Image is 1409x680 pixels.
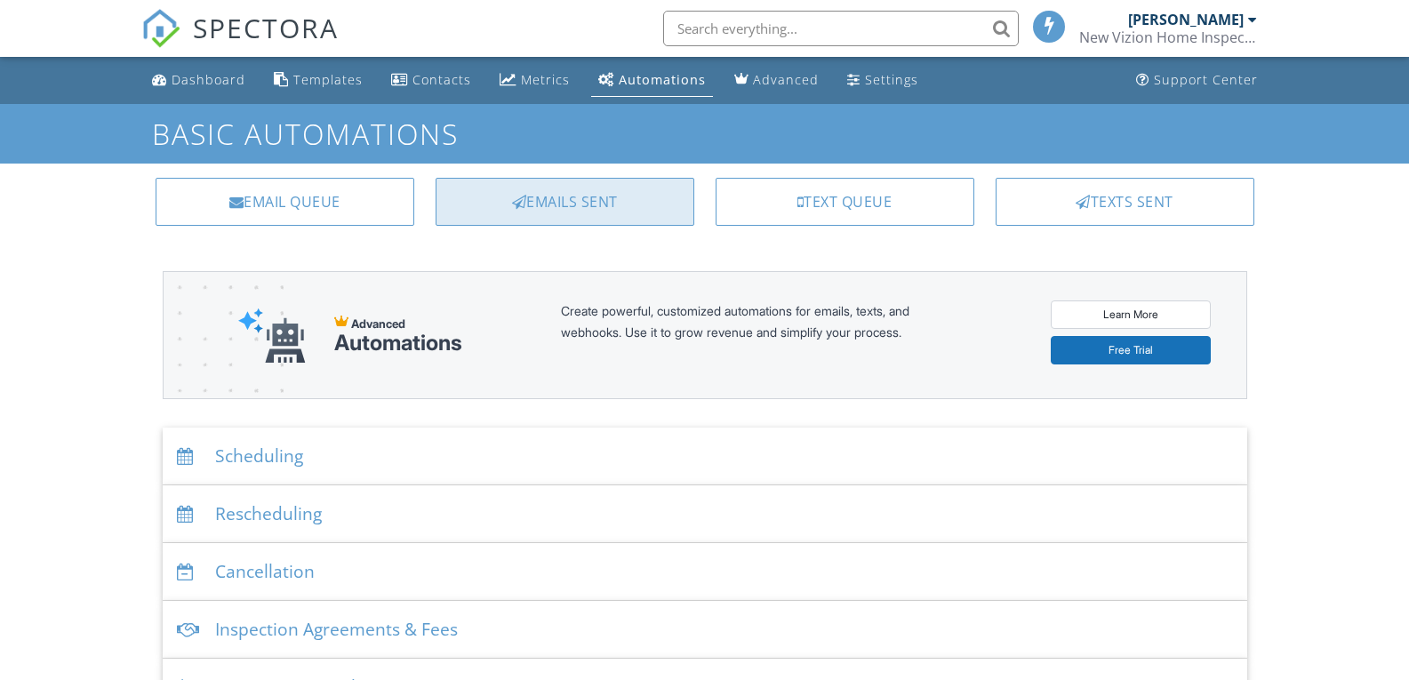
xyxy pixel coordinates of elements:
[384,64,478,97] a: Contacts
[840,64,925,97] a: Settings
[172,71,245,88] div: Dashboard
[163,601,1247,659] div: Inspection Agreements & Fees
[1079,28,1257,46] div: New Vizion Home Inspections
[164,272,284,468] img: advanced-banner-bg-f6ff0eecfa0ee76150a1dea9fec4b49f333892f74bc19f1b897a312d7a1b2ff3.png
[619,71,706,88] div: Automations
[141,24,339,61] a: SPECTORA
[152,118,1256,149] h1: Basic Automations
[1128,11,1244,28] div: [PERSON_NAME]
[1129,64,1265,97] a: Support Center
[865,71,918,88] div: Settings
[141,9,180,48] img: The Best Home Inspection Software - Spectora
[561,300,952,370] div: Create powerful, customized automations for emails, texts, and webhooks. Use it to grow revenue a...
[996,178,1254,226] a: Texts Sent
[193,9,339,46] span: SPECTORA
[238,308,306,364] img: automations-robot-e552d721053d9e86aaf3dd9a1567a1c0d6a99a13dc70ea74ca66f792d01d7f0c.svg
[727,64,826,97] a: Advanced
[334,331,462,356] div: Automations
[521,71,570,88] div: Metrics
[156,178,414,226] a: Email Queue
[163,428,1247,485] div: Scheduling
[293,71,363,88] div: Templates
[1051,336,1211,364] a: Free Trial
[716,178,974,226] a: Text Queue
[163,543,1247,601] div: Cancellation
[436,178,694,226] a: Emails Sent
[753,71,819,88] div: Advanced
[1051,300,1211,329] a: Learn More
[351,316,405,331] span: Advanced
[492,64,577,97] a: Metrics
[412,71,471,88] div: Contacts
[1154,71,1258,88] div: Support Center
[267,64,370,97] a: Templates
[145,64,252,97] a: Dashboard
[663,11,1019,46] input: Search everything...
[591,64,713,97] a: Automations (Basic)
[163,485,1247,543] div: Rescheduling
